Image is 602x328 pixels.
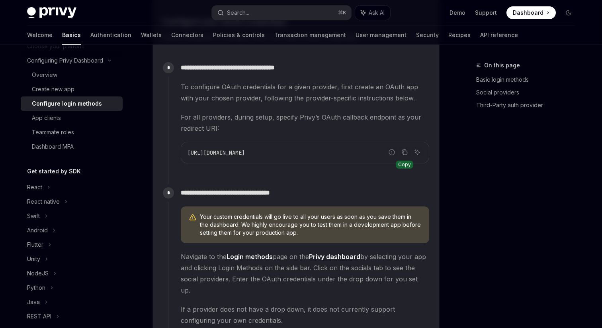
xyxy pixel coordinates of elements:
[369,9,385,17] span: Ask AI
[141,26,162,45] a: Wallets
[27,183,42,192] div: React
[27,240,43,249] div: Flutter
[475,9,497,17] a: Support
[274,26,346,45] a: Transaction management
[27,297,40,307] div: Java
[480,26,518,45] a: API reference
[27,167,81,176] h5: Get started by SDK
[412,147,422,157] button: Ask AI
[27,211,40,221] div: Swift
[188,149,245,156] span: [URL][DOMAIN_NAME]
[21,82,123,96] a: Create new app
[399,147,410,157] button: Copy the contents from the code block
[506,6,556,19] a: Dashboard
[200,213,421,237] span: Your custom credentials will go live to all your users as soon as you save them in the dashboard....
[171,26,203,45] a: Connectors
[32,142,74,151] div: Dashboard MFA
[416,26,439,45] a: Security
[484,61,520,70] span: On this page
[21,139,123,154] a: Dashboard MFA
[396,161,413,169] div: Copy
[90,26,131,45] a: Authentication
[27,312,51,321] div: REST API
[227,8,249,18] div: Search...
[476,73,581,86] a: Basic login methods
[181,81,429,104] span: To configure OAuth credentials for a given provider, first create an OAuth app with your chosen p...
[32,99,102,108] div: Configure login methods
[450,9,465,17] a: Demo
[21,111,123,125] a: App clients
[181,112,429,134] span: For all providers, during setup, specify Privy’s OAuth callback endpoint as your redirect URI:
[448,26,471,45] a: Recipes
[476,99,581,112] a: Third-Party auth provider
[212,6,351,20] button: Search...⌘K
[387,147,397,157] button: Report incorrect code
[21,68,123,82] a: Overview
[181,304,429,326] span: If a provider does not have a drop down, it does not currently support configuring your own crede...
[27,26,53,45] a: Welcome
[62,26,81,45] a: Basics
[27,254,40,264] div: Unity
[27,56,103,65] div: Configuring Privy Dashboard
[181,251,429,296] span: Navigate to the page on the by selecting your app and clicking Login Methods on the side bar. Cli...
[227,253,273,261] strong: Login methods
[476,86,581,99] a: Social providers
[309,253,360,261] a: Privy dashboard
[32,84,74,94] div: Create new app
[27,197,60,206] div: React native
[21,96,123,111] a: Configure login methods
[27,269,49,278] div: NodeJS
[32,70,57,80] div: Overview
[21,125,123,139] a: Teammate roles
[213,26,265,45] a: Policies & controls
[513,9,543,17] span: Dashboard
[27,226,48,235] div: Android
[355,6,390,20] button: Ask AI
[32,113,61,123] div: App clients
[27,7,76,18] img: dark logo
[189,214,197,222] svg: Warning
[338,10,346,16] span: ⌘ K
[27,283,45,293] div: Python
[356,26,407,45] a: User management
[32,128,74,137] div: Teammate roles
[562,6,575,19] button: Toggle dark mode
